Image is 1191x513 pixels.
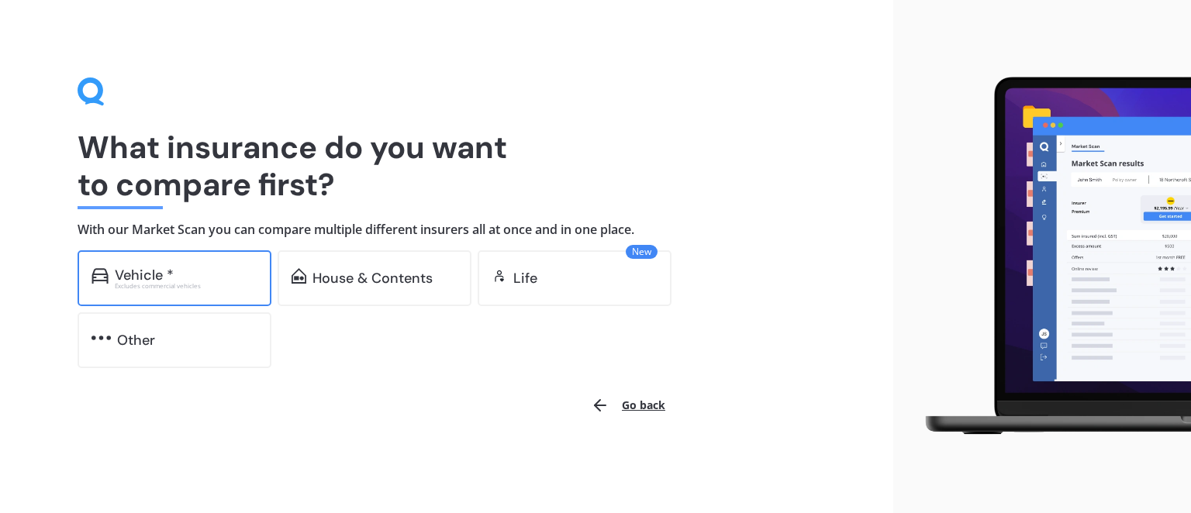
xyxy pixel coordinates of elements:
[91,330,111,346] img: other.81dba5aafe580aa69f38.svg
[78,222,816,238] h4: With our Market Scan you can compare multiple different insurers all at once and in one place.
[78,129,816,203] h1: What insurance do you want to compare first?
[292,268,306,284] img: home-and-contents.b802091223b8502ef2dd.svg
[115,283,257,289] div: Excludes commercial vehicles
[513,270,537,286] div: Life
[91,268,109,284] img: car.f15378c7a67c060ca3f3.svg
[117,332,155,348] div: Other
[115,267,174,283] div: Vehicle *
[312,270,433,286] div: House & Contents
[626,245,658,259] span: New
[906,69,1191,443] img: laptop.webp
[582,387,675,424] button: Go back
[492,268,507,284] img: life.f720d6a2d7cdcd3ad642.svg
